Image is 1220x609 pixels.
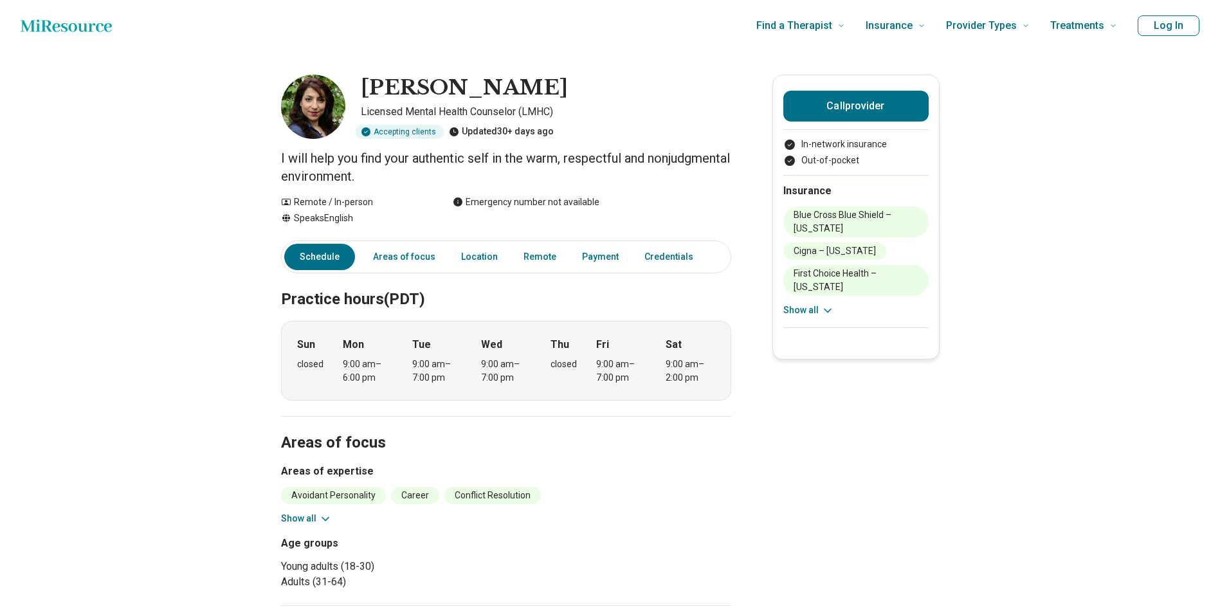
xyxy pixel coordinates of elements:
li: Adults (31-64) [281,574,501,590]
strong: Sun [297,337,315,352]
button: Show all [783,304,834,317]
strong: Thu [551,337,569,352]
div: 9:00 am – 6:00 pm [343,358,392,385]
a: Home page [21,13,112,39]
a: Schedule [284,244,355,270]
span: Provider Types [946,17,1017,35]
strong: Fri [596,337,609,352]
p: I will help you find your authentic self in the warm, respectful and nonjudgmental environment. [281,149,731,185]
h2: Practice hours (PDT) [281,258,731,311]
p: Licensed Mental Health Counselor (LMHC) [361,104,731,120]
div: 9:00 am – 2:00 pm [666,358,715,385]
a: Remote [516,244,564,270]
button: Callprovider [783,91,929,122]
li: Blue Cross Blue Shield – [US_STATE] [783,206,929,237]
div: When does the program meet? [281,321,731,401]
strong: Sat [666,337,682,352]
li: Conflict Resolution [444,487,541,504]
li: In-network insurance [783,138,929,151]
div: Accepting clients [356,125,444,139]
li: Young adults (18-30) [281,559,501,574]
div: Remote / In-person [281,195,427,209]
li: Out-of-pocket [783,154,929,167]
a: Payment [574,244,626,270]
span: Treatments [1050,17,1104,35]
strong: Wed [481,337,502,352]
a: Credentials [637,244,709,270]
strong: Mon [343,337,364,352]
li: Cigna – [US_STATE] [783,242,886,260]
li: Avoidant Personality [281,487,386,504]
div: 9:00 am – 7:00 pm [481,358,531,385]
h3: Age groups [281,536,501,551]
div: Updated 30+ days ago [449,125,554,139]
div: 9:00 am – 7:00 pm [596,358,646,385]
li: Career [391,487,439,504]
span: Insurance [866,17,913,35]
ul: Payment options [783,138,929,167]
div: Emergency number not available [453,195,599,209]
img: Mona Ebrahimi, Licensed Mental Health Counselor (LMHC) [281,75,345,139]
h1: [PERSON_NAME] [361,75,568,102]
h3: Areas of expertise [281,464,731,479]
button: Log In [1138,15,1199,36]
h2: Insurance [783,183,929,199]
div: closed [297,358,323,371]
h2: Areas of focus [281,401,731,454]
div: Speaks English [281,212,427,225]
div: 9:00 am – 7:00 pm [412,358,462,385]
li: First Choice Health – [US_STATE] [783,265,929,296]
strong: Tue [412,337,431,352]
div: closed [551,358,577,371]
button: Show all [281,512,332,525]
a: Areas of focus [365,244,443,270]
a: Location [453,244,505,270]
span: Find a Therapist [756,17,832,35]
